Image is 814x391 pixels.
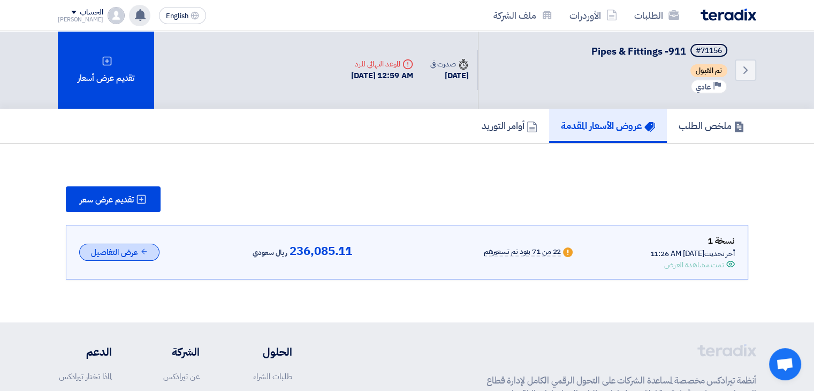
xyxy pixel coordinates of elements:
li: الدعم [58,344,112,360]
a: ملف الشركة [485,3,561,28]
div: دردشة مفتوحة [769,348,801,380]
div: 22 من 71 بنود تم تسعيرهم [484,248,561,257]
a: ملخص الطلب [667,109,756,143]
button: English [159,7,206,24]
button: تقديم عرض سعر [66,186,161,212]
li: الحلول [232,344,292,360]
a: طلبات الشراء [253,371,292,382]
span: تم القبول [690,64,727,77]
div: #71156 [696,47,722,55]
h5: عروض الأسعار المقدمة [561,119,655,132]
span: English [166,12,188,20]
div: الحساب [80,8,103,17]
div: نسخة 1 [650,234,735,248]
span: Pipes & Fittings -911 [591,44,686,58]
span: عادي [696,82,711,92]
img: profile_test.png [108,7,125,24]
div: [PERSON_NAME] [58,17,103,22]
button: عرض التفاصيل [79,244,159,261]
a: أوامر التوريد [470,109,549,143]
span: تقديم عرض سعر [80,195,134,204]
h5: أوامر التوريد [482,119,537,132]
a: عن تيرادكس [163,371,200,382]
div: أخر تحديث [DATE] 11:26 AM [650,248,735,259]
a: الأوردرات [561,3,626,28]
h5: ملخص الطلب [679,119,744,132]
a: الطلبات [626,3,688,28]
div: تقديم عرض أسعار [58,31,154,109]
div: صدرت في [430,58,469,70]
li: الشركة [144,344,200,360]
span: 236,085.11 [290,245,352,258]
div: الموعد النهائي للرد [351,58,413,70]
h5: Pipes & Fittings -911 [591,44,729,59]
a: عروض الأسعار المقدمة [549,109,667,143]
img: Teradix logo [701,9,756,21]
span: ريال سعودي [253,246,287,259]
div: تمت مشاهدة العرض [664,259,724,270]
div: [DATE] [430,70,469,82]
a: لماذا تختار تيرادكس [59,371,112,382]
div: [DATE] 12:59 AM [351,70,413,82]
